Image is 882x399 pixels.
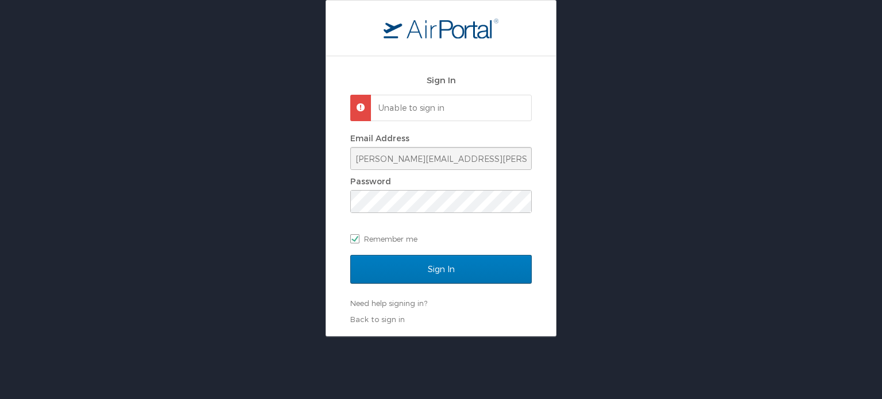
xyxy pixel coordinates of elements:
[384,18,498,38] img: logo
[350,73,532,87] h2: Sign In
[350,255,532,284] input: Sign In
[350,176,391,186] label: Password
[350,133,409,143] label: Email Address
[350,299,427,308] a: Need help signing in?
[378,102,521,114] p: Unable to sign in
[350,230,532,247] label: Remember me
[350,315,405,324] a: Back to sign in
